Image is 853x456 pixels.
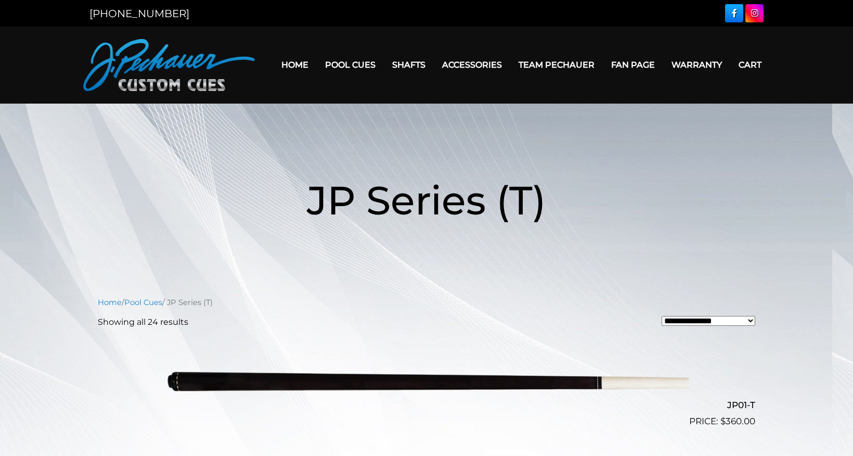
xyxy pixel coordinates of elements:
span: $ [720,416,726,426]
a: Cart [730,52,770,78]
select: Shop order [662,316,755,326]
a: Warranty [663,52,730,78]
a: [PHONE_NUMBER] [89,7,189,20]
a: Home [273,52,317,78]
a: Shafts [384,52,434,78]
bdi: 360.00 [720,416,755,426]
a: Accessories [434,52,510,78]
img: Pechauer Custom Cues [83,39,255,91]
a: Pool Cues [124,298,162,307]
h2: JP01-T [98,396,755,415]
p: Showing all 24 results [98,316,188,328]
span: JP Series (T) [307,176,546,224]
nav: Breadcrumb [98,297,755,308]
a: Home [98,298,122,307]
a: Fan Page [603,52,663,78]
a: Team Pechauer [510,52,603,78]
a: Pool Cues [317,52,384,78]
a: JP01-T $360.00 [98,337,755,428]
img: JP01-T [164,337,689,424]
